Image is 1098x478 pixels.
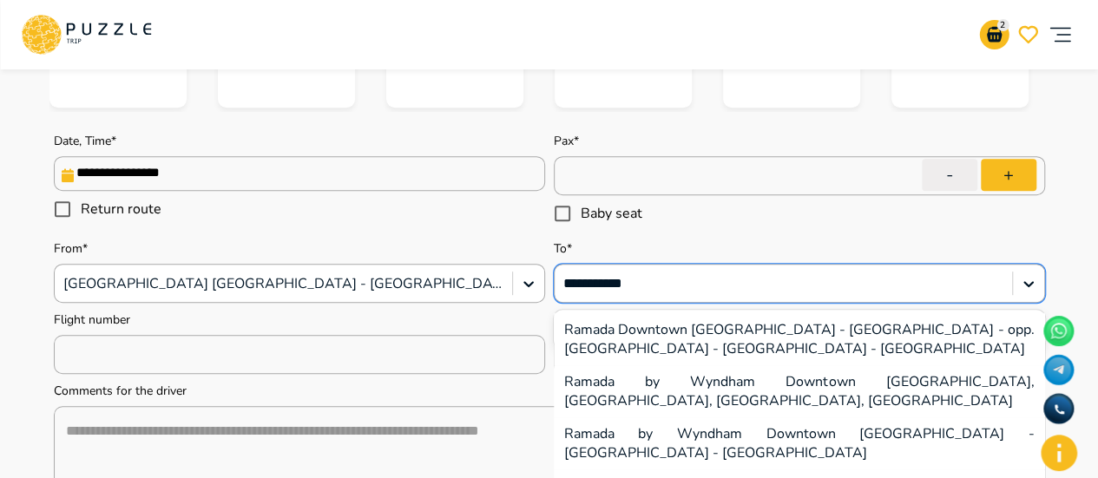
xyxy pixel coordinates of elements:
label: Flight number [54,311,130,328]
p: 2 [996,19,1009,32]
span: Return route [81,199,161,219]
span: Baby seat [581,203,642,224]
div: Ramada Downtown [GEOGRAPHIC_DATA] - [GEOGRAPHIC_DATA] - opp. [GEOGRAPHIC_DATA] - [GEOGRAPHIC_DATA... [554,313,1045,365]
button: - [922,159,977,191]
button: go-to-basket-submit-button [979,20,1009,49]
label: Date, Time* [54,133,116,149]
div: Ramada by Wyndham Downtown [GEOGRAPHIC_DATA], [GEOGRAPHIC_DATA], [GEOGRAPHIC_DATA], [GEOGRAPHIC_D... [554,365,1045,417]
div: Ramada by Wyndham Downtown [GEOGRAPHIC_DATA] - [GEOGRAPHIC_DATA] - [GEOGRAPHIC_DATA] [554,417,1045,469]
button: account of current user [1042,7,1077,62]
label: Comments for the driver [54,383,187,399]
label: From* [54,240,88,257]
button: + [981,159,1036,191]
button: go-to-wishlist-submit-butto [1013,20,1042,49]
